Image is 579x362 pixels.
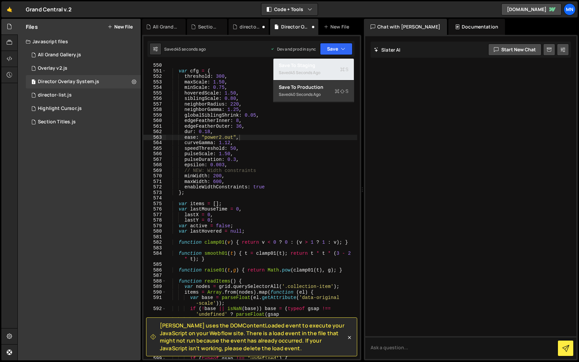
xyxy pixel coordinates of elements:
[26,88,141,102] div: 15298/40379.js
[261,3,318,15] button: Code + Tools
[143,140,166,146] div: 564
[488,44,541,56] button: Start new chat
[38,65,67,71] div: Overlay v2.js
[564,3,576,15] a: MN
[31,80,36,85] span: 1
[143,201,166,207] div: 575
[143,284,166,290] div: 589
[143,195,166,201] div: 574
[38,79,99,85] div: Director Overlay System.js
[143,168,166,174] div: 569
[273,80,354,102] button: Save to ProductionS Saved40 seconds ago
[143,339,166,350] div: 597
[143,290,166,295] div: 590
[153,23,178,30] div: All Grand Gallery.js
[143,212,166,218] div: 577
[38,92,72,98] div: director-list.js
[143,90,166,96] div: 555
[38,52,81,58] div: All Grand Gallery.js
[143,146,166,152] div: 565
[143,63,166,68] div: 550
[143,334,166,340] div: 596
[26,62,141,75] div: 15298/45944.js
[176,46,206,52] div: 45 seconds ago
[143,190,166,196] div: 573
[143,184,166,190] div: 572
[143,68,166,74] div: 551
[374,47,401,53] h2: Slater AI
[143,74,166,79] div: 552
[26,48,141,62] div: 15298/43578.js
[143,295,166,306] div: 591
[143,135,166,140] div: 563
[143,223,166,229] div: 579
[143,96,166,102] div: 556
[281,23,310,30] div: Director Overlay System.js
[279,90,348,99] div: Saved
[240,23,261,30] div: director-list.js
[143,85,166,90] div: 554
[143,240,166,245] div: 582
[143,173,166,179] div: 570
[143,267,166,273] div: 586
[143,113,166,118] div: 559
[143,251,166,262] div: 584
[143,118,166,124] div: 560
[143,262,166,267] div: 585
[18,35,141,48] div: Javascript files
[198,23,219,30] div: Section Titles.js
[448,19,505,35] div: Documentation
[279,69,348,77] div: Saved
[26,23,38,31] h2: Files
[143,273,166,279] div: 587
[335,88,348,95] span: S
[143,306,166,317] div: 592
[26,115,141,129] div: 15298/40223.js
[26,102,141,115] div: 15298/43117.js
[270,46,316,52] div: Dev and prod in sync
[143,151,166,157] div: 566
[143,124,166,129] div: 561
[1,1,18,17] a: 🤙
[38,119,76,125] div: Section Titles.js
[160,322,346,352] span: [PERSON_NAME] uses the DOMContentLoaded event to execute your JavaScript on your Webflow site. Th...
[143,107,166,113] div: 558
[279,84,348,90] div: Save to Production
[143,317,166,323] div: 593
[143,234,166,240] div: 581
[143,245,166,251] div: 583
[143,229,166,234] div: 580
[143,356,166,362] div: 599
[320,43,352,55] button: Save
[26,5,72,13] div: Grand Central v.2
[501,3,562,15] a: [DOMAIN_NAME]
[143,350,166,356] div: 598
[279,62,348,69] div: Save to Staging
[143,102,166,107] div: 557
[143,218,166,223] div: 578
[143,279,166,284] div: 588
[143,323,166,328] div: 594
[143,328,166,334] div: 595
[26,75,141,88] div: 15298/42891.js
[273,59,354,80] button: Save to StagingS Saved45 seconds ago
[340,66,348,73] span: S
[143,157,166,163] div: 567
[291,92,321,97] div: 40 seconds ago
[143,79,166,85] div: 553
[364,19,447,35] div: Chat with [PERSON_NAME]
[143,162,166,168] div: 568
[324,23,352,30] div: New File
[143,179,166,185] div: 571
[164,46,206,52] div: Saved
[143,206,166,212] div: 576
[143,129,166,135] div: 562
[38,106,82,112] div: Highlight Cursor.js
[291,70,320,75] div: 45 seconds ago
[108,24,133,29] button: New File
